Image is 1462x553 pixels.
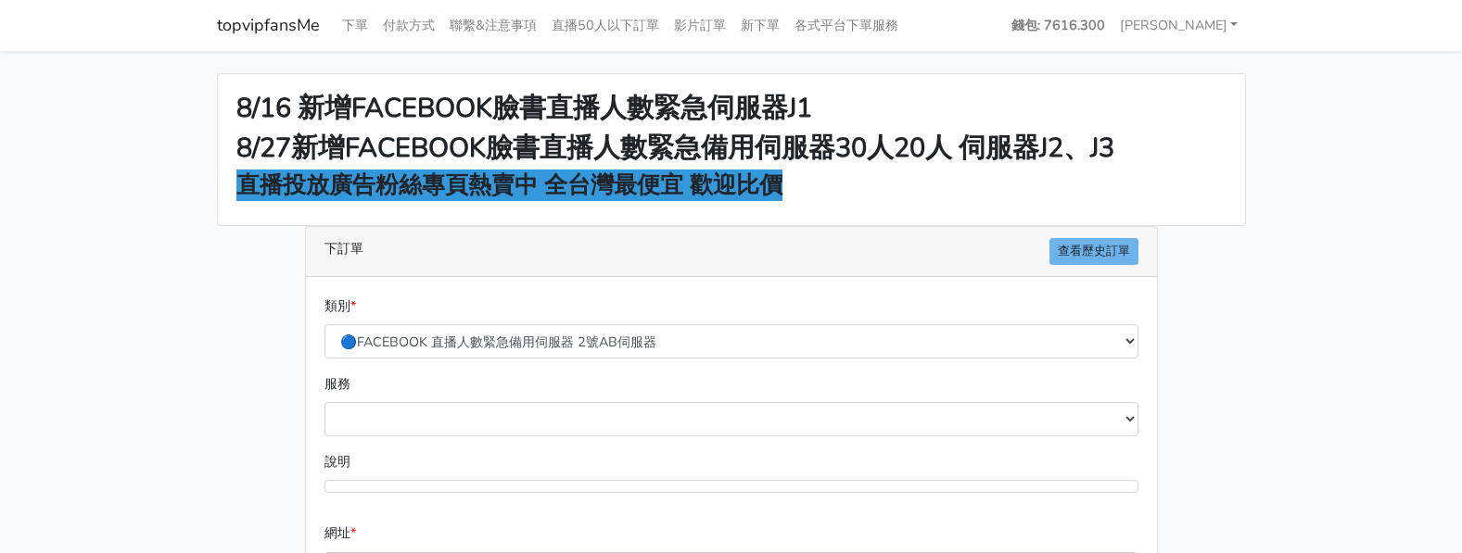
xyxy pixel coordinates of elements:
div: 下訂單 [306,227,1157,277]
label: 說明 [324,451,350,472]
a: 影片訂單 [667,7,733,44]
a: 直播50人以下訂單 [544,7,667,44]
a: 聯繫&注意事項 [442,7,544,44]
strong: 8/27新增FACEBOOK臉書直播人數緊急備用伺服器30人20人 伺服器J2、J3 [236,130,1114,166]
a: 各式平台下單服務 [787,7,906,44]
a: 下單 [335,7,375,44]
a: 查看歷史訂單 [1049,238,1138,265]
a: topvipfansMe [217,7,320,44]
a: 付款方式 [375,7,442,44]
label: 服務 [324,373,350,395]
a: 新下單 [733,7,787,44]
a: [PERSON_NAME] [1112,7,1246,44]
strong: 錢包: 7616.300 [1011,16,1105,34]
label: 類別 [324,295,356,317]
strong: 8/16 新增FACEBOOK臉書直播人數緊急伺服器J1 [236,90,812,126]
strong: 直播投放廣告粉絲專頁熱賣中 全台灣最便宜 歡迎比價 [236,170,782,201]
label: 網址 [324,522,356,544]
a: 錢包: 7616.300 [1004,7,1112,44]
